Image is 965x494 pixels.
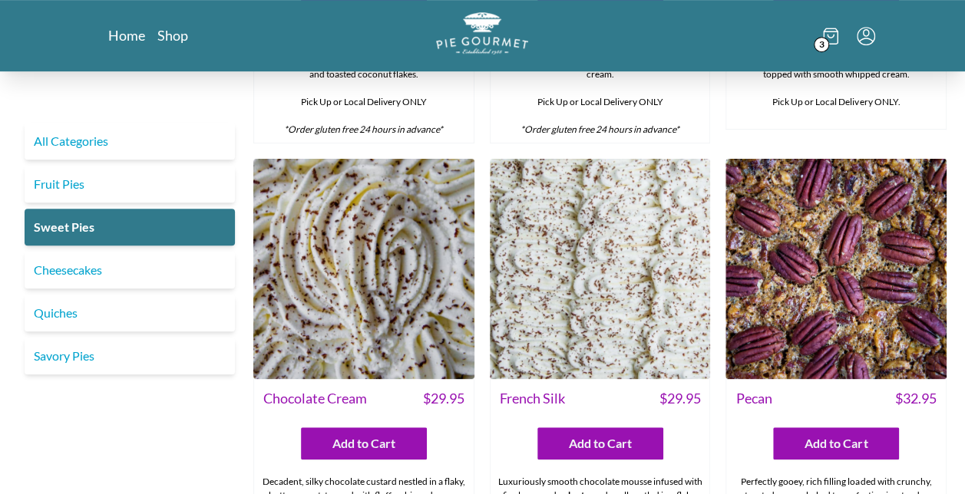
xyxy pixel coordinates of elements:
[537,427,663,459] button: Add to Cart
[726,34,946,129] div: Creamy banana custard filled with fresh banana slices, all nestled in a buttery, flaky pie crust ...
[25,209,235,245] a: Sweet Pies
[521,123,679,135] em: *Order gluten free 24 hours in advance*
[25,252,235,288] a: Cheesecakes
[253,159,474,380] img: Chocolate Cream
[805,434,868,453] span: Add to Cart
[25,295,235,331] a: Quiches
[263,388,367,409] span: Chocolate Cream
[857,27,875,45] button: Menu
[332,434,395,453] span: Add to Cart
[423,388,464,409] span: $ 29.95
[301,427,427,459] button: Add to Cart
[735,388,772,409] span: Pecan
[773,427,899,459] button: Add to Cart
[490,159,711,380] img: French Silk
[569,434,632,453] span: Add to Cart
[491,34,710,143] div: Tangy, smooth key lime filling layered inside a flaky, buttery pie crust, topped with a cloud of ...
[436,12,528,59] a: Logo
[814,37,829,52] span: 3
[659,388,700,409] span: $ 29.95
[254,34,474,143] div: Rich, creamy coconut custard nestled in a flaky, buttery crust and topped with fluffy whipped cre...
[436,12,528,54] img: logo
[25,338,235,374] a: Savory Pies
[108,26,145,44] a: Home
[25,123,235,160] a: All Categories
[157,26,188,44] a: Shop
[895,388,937,409] span: $ 32.95
[500,388,565,409] span: French Silk
[284,123,443,135] em: *Order gluten free 24 hours in advance*
[725,159,947,380] img: Pecan
[25,166,235,203] a: Fruit Pies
